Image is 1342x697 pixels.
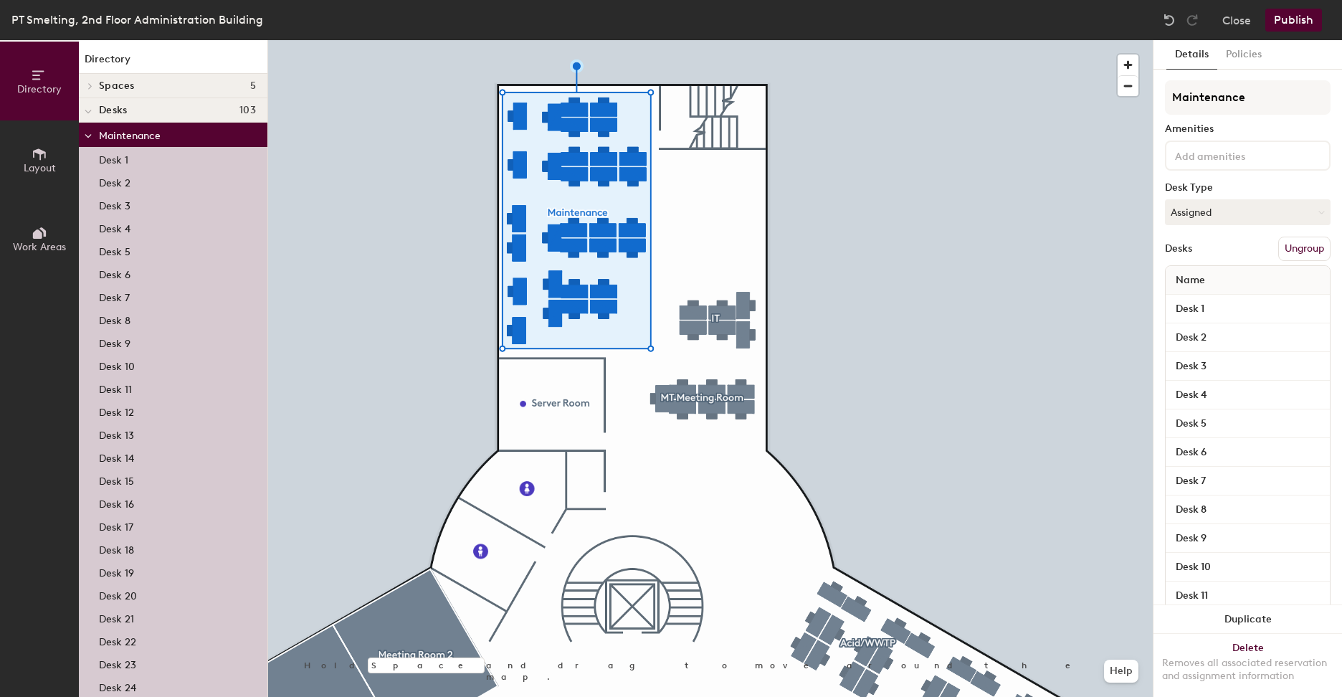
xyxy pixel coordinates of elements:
p: Desk 13 [99,425,134,442]
span: 5 [250,80,256,92]
span: Directory [17,83,62,95]
p: Desk 4 [99,219,130,235]
p: Desk 10 [99,356,135,373]
span: Layout [24,162,56,174]
button: Policies [1217,40,1270,70]
p: Desk 23 [99,655,136,671]
input: Unnamed desk [1169,385,1327,405]
p: Desk 9 [99,333,130,350]
p: Desk 15 [99,471,134,488]
input: Unnamed desk [1169,442,1327,463]
button: Assigned [1165,199,1331,225]
span: Name [1169,267,1212,293]
p: Desk 1 [99,150,128,166]
p: Desk 6 [99,265,130,281]
p: Desk 7 [99,288,130,304]
button: Publish [1265,9,1322,32]
span: Spaces [99,80,135,92]
input: Unnamed desk [1169,471,1327,491]
span: Work Areas [13,241,66,253]
span: 103 [239,105,256,116]
button: Help [1104,660,1138,683]
input: Unnamed desk [1169,586,1327,606]
p: Desk 24 [99,678,136,694]
p: Desk 11 [99,379,132,396]
p: Desk 21 [99,609,134,625]
input: Unnamed desk [1169,500,1327,520]
div: Desk Type [1165,182,1331,194]
input: Unnamed desk [1169,557,1327,577]
p: Desk 18 [99,540,134,556]
div: Removes all associated reservation and assignment information [1162,657,1333,683]
p: Desk 19 [99,563,134,579]
p: Desk 20 [99,586,137,602]
p: Desk 8 [99,310,130,327]
div: PT Smelting, 2nd Floor Administration Building [11,11,263,29]
button: DeleteRemoves all associated reservation and assignment information [1153,634,1342,697]
input: Add amenities [1172,146,1301,163]
button: Details [1166,40,1217,70]
h1: Directory [79,52,267,74]
p: Desk 2 [99,173,130,189]
input: Unnamed desk [1169,356,1327,376]
p: Desk 12 [99,402,134,419]
p: Desk 14 [99,448,134,465]
div: Amenities [1165,123,1331,135]
div: Desks [1165,243,1192,255]
span: Maintenance [99,130,161,142]
img: Undo [1162,13,1176,27]
p: Desk 17 [99,517,133,534]
button: Close [1222,9,1251,32]
p: Desk 16 [99,494,134,511]
img: Redo [1185,13,1199,27]
button: Ungroup [1278,237,1331,261]
span: Desks [99,105,127,116]
input: Unnamed desk [1169,528,1327,549]
input: Unnamed desk [1169,299,1327,319]
p: Desk 3 [99,196,130,212]
input: Unnamed desk [1169,328,1327,348]
p: Desk 5 [99,242,130,258]
button: Duplicate [1153,605,1342,634]
input: Unnamed desk [1169,414,1327,434]
p: Desk 22 [99,632,136,648]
